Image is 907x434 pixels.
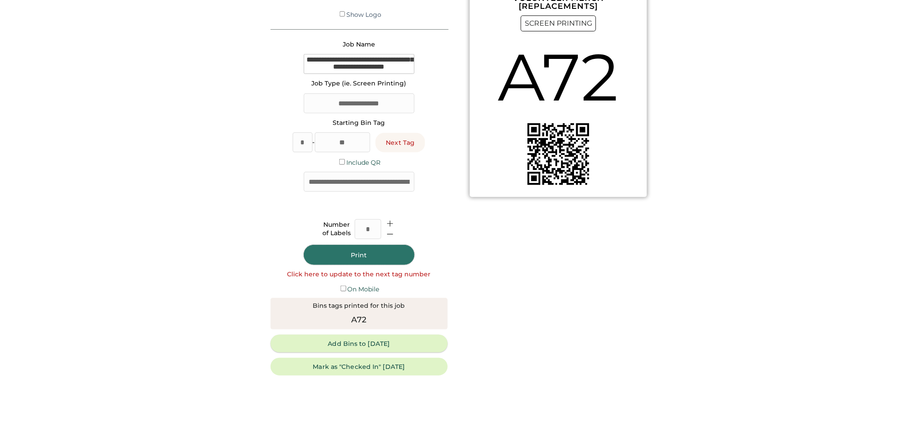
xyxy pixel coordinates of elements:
div: A72 [498,31,619,123]
button: Next Tag [376,133,426,152]
div: Starting Bin Tag [333,119,385,128]
div: Job Name [343,40,375,49]
label: Include QR [346,159,380,167]
div: - [313,138,315,147]
button: Mark as "Checked In" [DATE] [271,358,448,376]
div: SCREEN PRINTING [521,15,596,31]
button: Add Bins to [DATE] [271,335,448,353]
div: Click here to update to the next tag number [287,270,431,279]
div: Bins tags printed for this job [313,302,405,310]
label: On Mobile [348,285,380,293]
div: Number of Labels [323,221,351,238]
div: Job Type (ie. Screen Printing) [312,79,407,88]
button: Print [304,245,415,265]
div: A72 [352,314,367,326]
label: Show Logo [346,11,381,19]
